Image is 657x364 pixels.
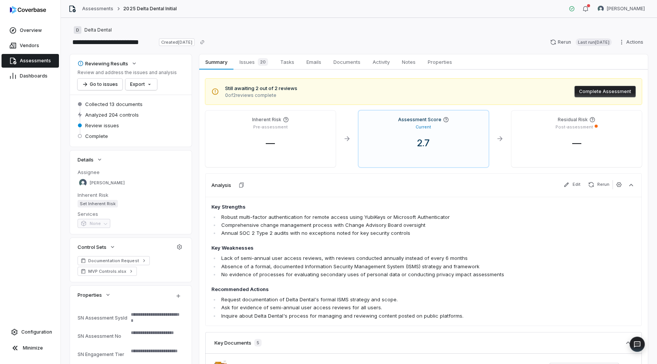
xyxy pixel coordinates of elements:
span: Issues [236,57,271,67]
li: Ask for evidence of semi-annual user access reviews for all users. [219,304,551,312]
dt: Inherent Risk [78,191,184,198]
dt: Assignee [78,169,184,176]
h4: Key Strengths [211,203,551,211]
h3: Key Documents [214,339,251,346]
button: Minimize [3,340,57,356]
span: [PERSON_NAME] [90,180,125,186]
span: Configuration [21,329,52,335]
dt: Services [78,210,184,217]
span: Documentation Request [88,258,139,264]
span: Details [78,156,94,163]
a: Vendors [2,39,59,52]
button: DDelta Dental [71,23,114,37]
h4: Key Weaknesses [211,244,551,252]
li: Request documentation of Delta Dental's formal ISMS strategy and scope. [219,296,551,304]
button: Sayantan Bhattacherjee avatar[PERSON_NAME] [593,3,649,14]
span: Notes [399,57,419,67]
span: Review issues [85,122,119,129]
li: Absence of a formal, documented Information Security Management System (ISMS) strategy and framework [219,263,551,271]
span: — [260,138,281,149]
button: Complete Assessment [574,86,636,97]
span: [PERSON_NAME] [607,6,645,12]
div: SN Assessment No [78,333,128,339]
span: Summary [202,57,230,67]
button: Rerun [585,180,613,189]
span: Vendors [20,43,39,49]
button: Edit [560,180,584,189]
span: Minimize [23,345,43,351]
span: Assessments [20,58,51,64]
span: Set Inherent Risk [78,200,118,207]
button: Go to issues [78,79,122,90]
img: logo-D7KZi-bG.svg [10,6,46,14]
img: Sayantan Bhattacherjee avatar [79,179,87,187]
button: Properties [75,288,113,302]
span: 20 [258,58,268,66]
button: Reviewing Results [75,57,140,70]
a: Assessments [2,54,59,68]
a: MVP Controls.xlsx [78,267,137,276]
span: Analyzed 204 controls [85,111,139,118]
a: Configuration [3,325,57,339]
h4: Inherent Risk [252,117,281,123]
li: Lack of semi-annual user access reviews, with reviews conducted annually instead of every 6 months [219,254,551,262]
div: Reviewing Results [78,60,128,67]
img: Sayantan Bhattacherjee avatar [598,6,604,12]
li: Inquire about Delta Dental's process for managing and reviewing content posted on public platforms. [219,312,551,320]
p: Current [416,124,431,130]
span: Documents [330,57,363,67]
a: Dashboards [2,69,59,83]
button: Copy link [195,35,209,49]
span: Properties [425,57,455,67]
li: Comprehensive change management process with Change Advisory Board oversight [219,221,551,229]
h4: Recommended Actions [211,286,551,293]
li: Annual SOC 2 Type 2 audits with no exceptions noted for key security controls [219,229,551,237]
span: 2.7 [411,138,436,149]
span: MVP Controls.xlsx [88,268,126,274]
div: SN Engagement Tier [78,351,128,357]
span: Collected 13 documents [85,101,143,108]
p: Post-assessment [555,124,593,130]
li: Robust multi-factor authentication for remote access using YubiKeys or Microsoft Authenticator [219,213,551,221]
span: — [566,138,587,149]
button: Actions [616,36,648,48]
span: Emails [303,57,324,67]
span: Tasks [277,57,297,67]
button: Export [125,79,157,90]
button: Control Sets [75,240,118,254]
span: Properties [78,291,102,298]
span: Complete [85,133,108,139]
a: Documentation Request [78,256,150,265]
span: 0 of 2 reviews complete [225,92,297,98]
span: Last run [DATE] [576,38,612,46]
p: Review and address the issues and analysis [78,70,177,76]
h3: Analysis [211,182,231,188]
div: SN Assessment SysId [78,315,128,321]
a: Assessments [82,6,113,12]
a: Overview [2,24,59,37]
span: Activity [370,57,393,67]
span: Overview [20,27,42,33]
span: 5 [254,339,262,347]
h4: Residual Risk [558,117,588,123]
p: Pre-assessment [253,124,288,130]
span: Still awaiting 2 out of 2 reviews [225,85,297,92]
span: 2025 Delta Dental Initial [123,6,177,12]
h4: Assessment Score [398,117,441,123]
span: Control Sets [78,244,106,250]
span: Delta Dental [84,27,112,33]
span: Created [DATE] [159,38,195,46]
li: No evidence of processes for evaluating secondary uses of personal data or conducting privacy imp... [219,271,551,279]
button: Details [75,153,105,166]
span: Dashboards [20,73,48,79]
button: RerunLast run[DATE] [546,36,616,48]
